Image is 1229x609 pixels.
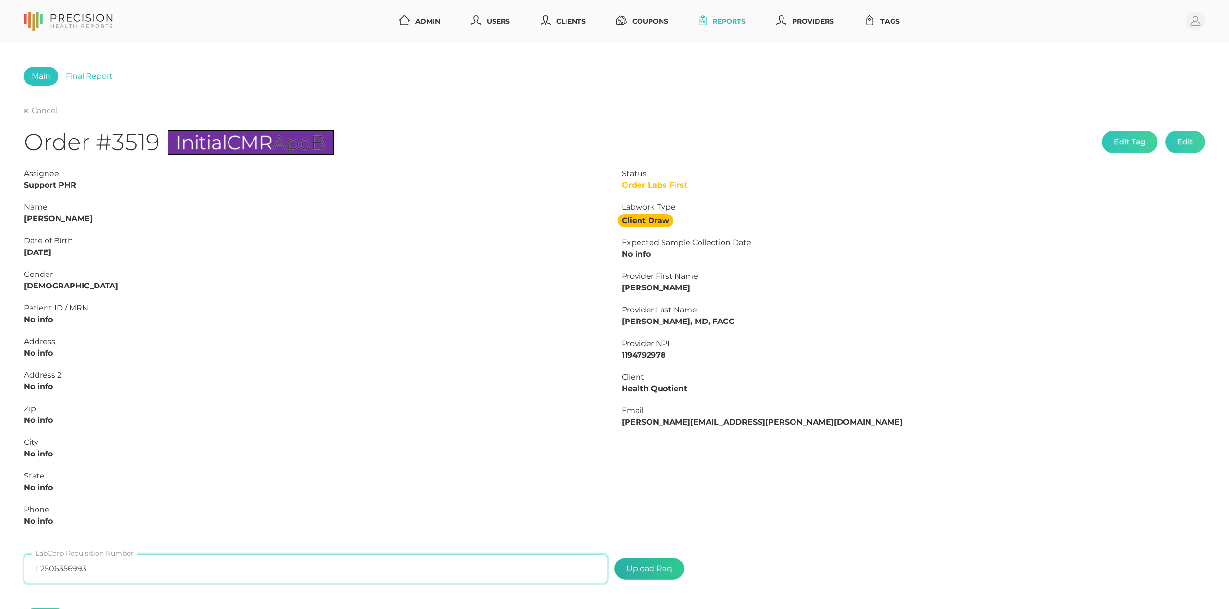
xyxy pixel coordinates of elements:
div: Zip [24,403,607,415]
strong: Support PHR [24,180,76,190]
span: Initial [176,131,227,154]
span: Order Labs First [622,180,687,190]
div: Assignee [24,168,607,179]
strong: No info [24,315,53,324]
button: Edit Tag [1102,131,1157,153]
div: Client [622,371,1205,383]
strong: No info [24,348,53,358]
a: Reports [695,12,749,30]
a: Admin [395,12,444,30]
strong: [DEMOGRAPHIC_DATA] [24,281,118,290]
strong: No info [24,416,53,425]
input: LabCorp Requisition Number [24,554,607,583]
span: ApoB [273,131,325,154]
div: Name [24,202,607,213]
div: Gender [24,269,607,280]
a: Coupons [613,12,672,30]
div: Email [622,405,1205,417]
strong: [PERSON_NAME], MD, FACC [622,317,735,326]
div: Labwork Type [622,202,1205,213]
button: Edit [1165,131,1205,153]
a: Cancel [24,106,58,116]
div: Phone [24,504,607,515]
strong: Client Draw [618,214,673,227]
strong: No info [24,449,53,458]
span: CMR [227,131,273,154]
strong: 1194792978 [622,350,666,359]
a: Final Report [58,67,120,86]
div: Provider Last Name [622,304,1205,316]
span: Upload Req [614,558,684,580]
a: Providers [772,12,838,30]
div: State [24,470,607,482]
div: Address [24,336,607,347]
h1: Order #3519 [24,128,334,156]
strong: No info [24,483,53,492]
div: Patient ID / MRN [24,302,607,314]
strong: No info [622,250,651,259]
strong: Health Quotient [622,384,687,393]
div: Expected Sample Collection Date [622,237,1205,249]
strong: [PERSON_NAME] [24,214,93,223]
div: Address 2 [24,370,607,381]
div: Provider First Name [622,271,1205,282]
strong: No info [24,516,53,525]
strong: [DATE] [24,248,51,257]
div: City [24,437,607,448]
div: Date of Birth [24,235,607,247]
strong: No info [24,382,53,391]
div: Status [622,168,1205,179]
strong: [PERSON_NAME] [622,283,690,292]
a: Clients [537,12,590,30]
strong: [PERSON_NAME][EMAIL_ADDRESS][PERSON_NAME][DOMAIN_NAME] [622,418,903,427]
a: Users [467,12,514,30]
a: Main [24,67,58,86]
div: Provider NPI [622,338,1205,349]
a: Tags [861,12,904,30]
